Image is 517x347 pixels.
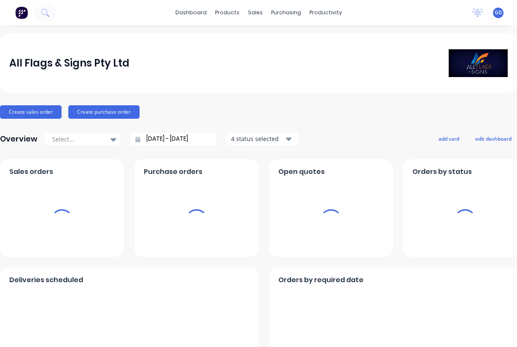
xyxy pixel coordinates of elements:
[495,9,502,16] span: GD
[305,6,346,19] div: productivity
[412,167,472,177] span: Orders by status
[171,6,211,19] a: dashboard
[278,167,325,177] span: Open quotes
[231,134,284,143] div: 4 status selected
[278,275,364,285] span: Orders by required date
[144,167,202,177] span: Purchase orders
[68,105,140,119] button: Create purchase order
[267,6,305,19] div: purchasing
[9,167,53,177] span: Sales orders
[470,133,517,144] button: edit dashboard
[9,55,129,72] div: All Flags & Signs Pty Ltd
[15,6,28,19] img: Factory
[9,275,83,285] span: Deliveries scheduled
[211,6,244,19] div: products
[449,49,508,77] img: All Flags & Signs Pty Ltd
[226,133,298,145] button: 4 status selected
[433,133,465,144] button: add card
[244,6,267,19] div: sales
